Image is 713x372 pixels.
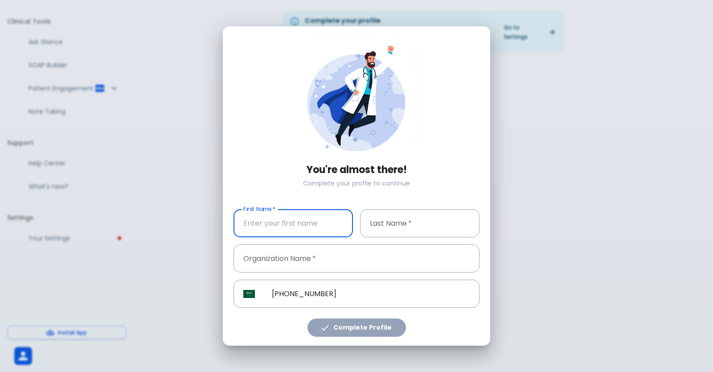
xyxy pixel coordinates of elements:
[234,179,479,188] p: Complete your profile to continue
[360,209,479,237] input: Enter your last name
[295,35,418,158] img: doctor
[234,209,353,237] input: Enter your first name
[262,280,479,308] input: Phone Number
[234,244,479,273] input: Enter your organization name
[240,285,258,303] button: Select country
[234,164,479,176] h3: You're almost there!
[243,205,275,213] label: First Name
[243,290,255,298] img: Saudi Arabia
